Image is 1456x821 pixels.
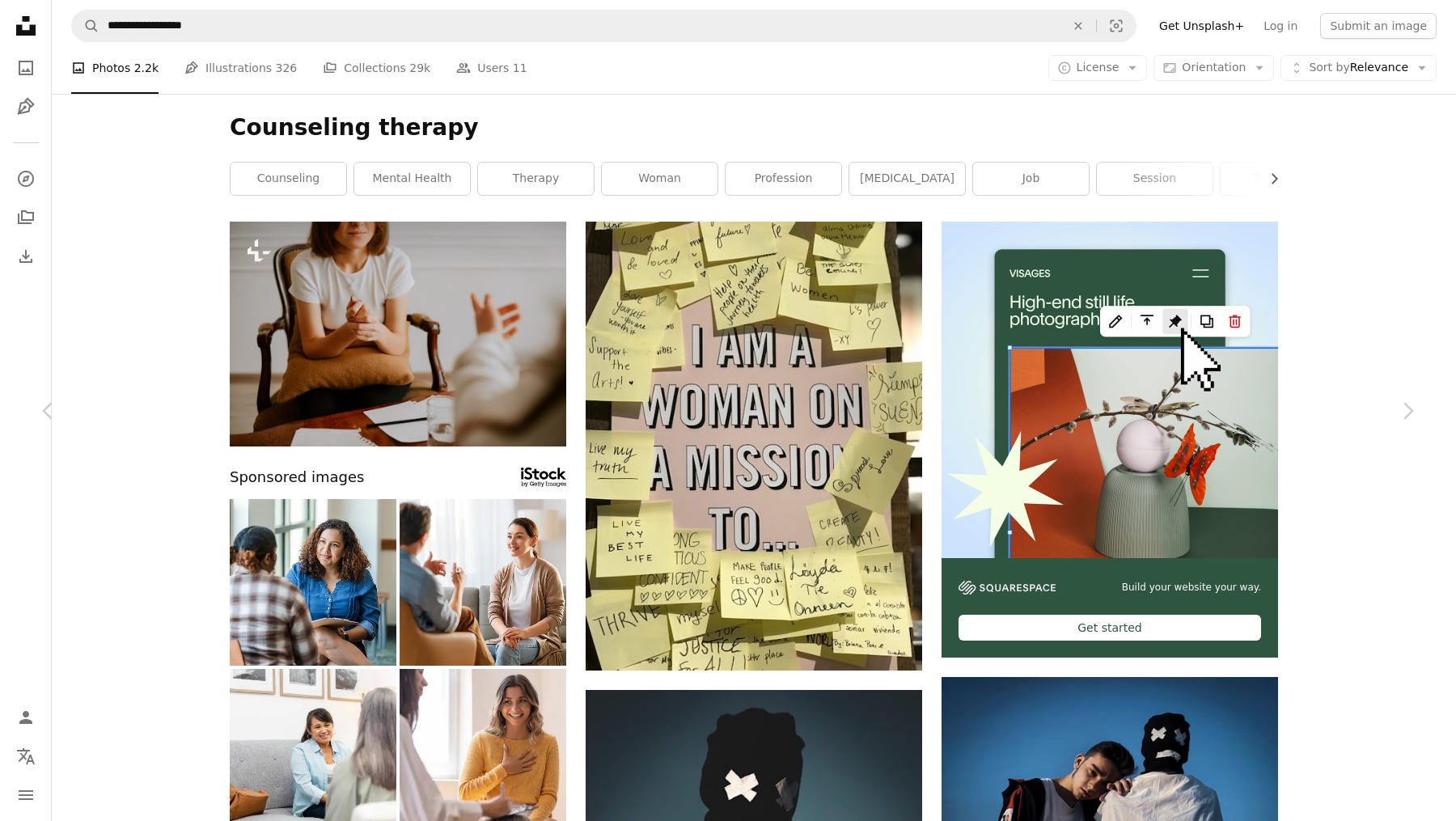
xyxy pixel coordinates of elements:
[10,779,42,811] button: Menu
[1182,61,1246,74] span: Orientation
[231,163,346,195] a: counseling
[230,499,396,666] img: Mental Health Professional Listening to Patient During Counseling Session
[1149,13,1254,39] a: Get Unsplash+
[230,113,1278,142] h1: Counseling therapy
[1254,13,1307,39] a: Log in
[1153,55,1274,81] button: Orientation
[10,240,42,273] a: Download History
[1097,11,1136,41] button: Visual search
[726,163,841,195] a: profession
[1122,581,1261,595] span: Build your website your way.
[230,466,364,489] span: Sponsored images
[276,59,298,77] span: 326
[586,438,922,453] a: sticky notes on wall
[586,222,922,671] img: sticky notes on wall
[1077,61,1120,74] span: License
[1320,13,1437,39] button: Submit an image
[1359,333,1456,489] a: Next
[959,581,1056,595] img: file-1606177908946-d1eed1cbe4f5image
[513,59,527,77] span: 11
[959,615,1261,641] div: Get started
[1309,61,1349,74] span: Sort by
[10,201,42,234] a: Collections
[323,42,430,94] a: Collections 29k
[1097,163,1213,195] a: session
[478,163,594,195] a: therapy
[1221,163,1336,195] a: teenager
[1259,163,1278,195] button: scroll list to the right
[1060,11,1096,41] button: Clear
[72,11,99,41] button: Search Unsplash
[10,91,42,123] a: Illustrations
[354,163,470,195] a: mental health
[942,222,1278,558] img: file-1723602894256-972c108553a7image
[1280,55,1437,81] button: Sort byRelevance
[942,222,1278,658] a: Build your website your way.Get started
[942,795,1278,810] a: man in white and black jacket beside man in white and black crew neck shirt under
[1048,55,1148,81] button: License
[230,326,566,341] a: a woman sitting in a chair in front of a child
[400,499,566,666] img: Consultation of the patient with a psychologist
[184,42,297,94] a: Illustrations 326
[1309,60,1408,76] span: Relevance
[10,163,42,195] a: Explore
[849,163,965,195] a: [MEDICAL_DATA]
[10,701,42,734] a: Log in / Sign up
[10,740,42,772] button: Language
[973,163,1089,195] a: job
[71,10,1136,42] form: Find visuals sitewide
[230,222,566,446] img: a woman sitting in a chair in front of a child
[456,42,527,94] a: Users 11
[602,163,717,195] a: woman
[409,59,430,77] span: 29k
[10,52,42,84] a: Photos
